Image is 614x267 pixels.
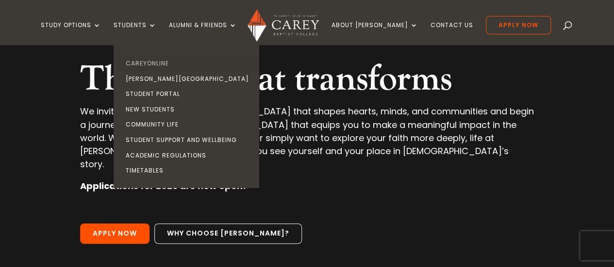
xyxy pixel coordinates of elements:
a: Contact Us [431,22,473,45]
a: Study Options [41,22,101,45]
a: Academic Regulations [116,148,262,163]
a: [PERSON_NAME][GEOGRAPHIC_DATA] [116,71,262,87]
a: Student Portal [116,86,262,102]
a: About [PERSON_NAME] [332,22,418,45]
a: Community Life [116,117,262,132]
a: Student Support and Wellbeing [116,132,262,148]
a: Students [114,22,156,45]
p: We invite you to discover [DEMOGRAPHIC_DATA] that shapes hearts, minds, and communities and begin... [80,105,534,179]
a: Timetables [116,163,262,178]
a: New Students [116,102,262,117]
h2: Theology that transforms [80,58,534,105]
strong: Applications for 2026 are now open! [80,180,246,192]
a: Why choose [PERSON_NAME]? [154,223,302,244]
a: Alumni & Friends [169,22,237,45]
a: Apply Now [486,16,551,34]
a: CareyOnline [116,56,262,71]
img: Carey Baptist College [248,9,319,42]
a: Apply Now [80,223,149,244]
